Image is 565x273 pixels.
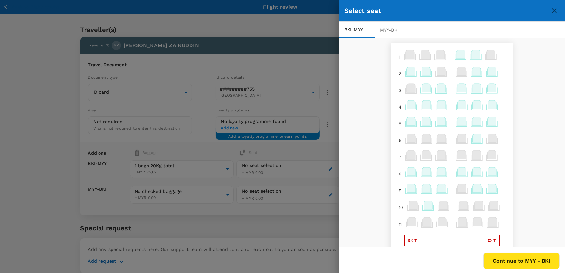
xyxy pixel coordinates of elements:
[396,68,404,79] div: 2
[375,22,411,38] div: MYY - BKI
[396,201,406,213] div: 10
[408,238,417,244] span: Exit
[396,101,404,113] div: 4
[339,22,375,38] div: BKI - MYY
[396,118,404,130] div: 5
[487,238,496,244] span: Exit
[344,6,549,16] div: Select seat
[549,5,560,16] button: close
[396,218,404,230] div: 11
[483,253,560,269] button: Continue to MYY - BKI
[396,51,403,63] div: 1
[396,185,404,197] div: 9
[396,151,404,163] div: 7
[396,168,404,180] div: 8
[396,135,404,146] div: 6
[396,84,404,96] div: 3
